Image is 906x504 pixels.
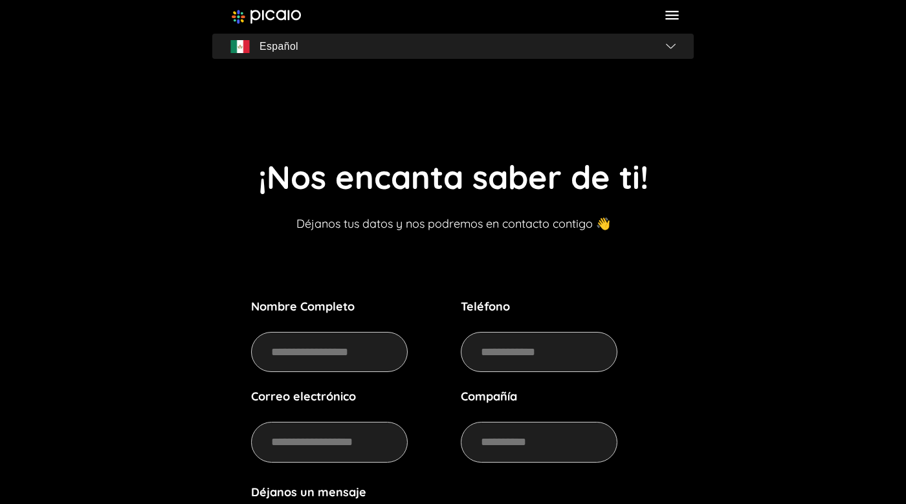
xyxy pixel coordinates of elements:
label: Teléfono [461,298,510,316]
p: ¡Nos encanta saber de ti! [258,153,648,202]
label: Nombre Completo [251,298,355,316]
img: flag [666,43,676,49]
p: Déjanos tus datos y nos podremos en contacto contigo 👋 [258,215,648,233]
label: Correo electrónico [251,388,356,406]
img: image [232,10,301,24]
label: Déjanos un mensaje [251,483,366,501]
span: Español [260,38,298,56]
button: flagEspañolflag [212,34,694,60]
label: Compañía [461,388,517,406]
img: flag [230,40,250,53]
